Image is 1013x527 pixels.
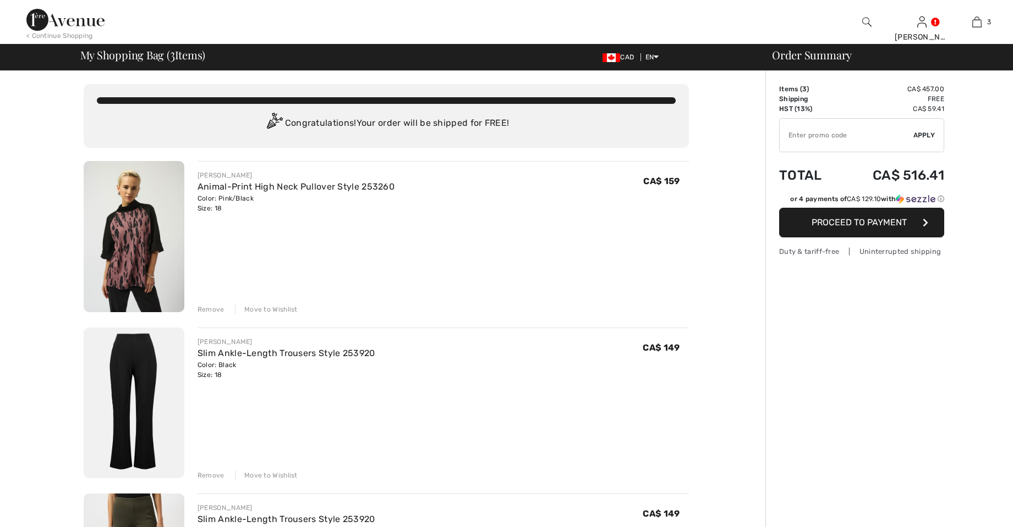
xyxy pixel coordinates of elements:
[896,194,935,204] img: Sezzle
[759,49,1006,60] div: Order Summary
[235,304,298,314] div: Move to Wishlist
[84,328,184,479] img: Slim Ankle-Length Trousers Style 253920
[198,514,375,524] a: Slim Ankle-Length Trousers Style 253920
[198,503,375,513] div: [PERSON_NAME]
[779,208,944,237] button: Proceed to Payment
[198,170,395,180] div: [PERSON_NAME]
[26,9,105,31] img: 1ère Avenue
[841,84,944,94] td: CA$ 457.00
[780,119,913,152] input: Promo code
[198,337,375,347] div: [PERSON_NAME]
[779,94,841,104] td: Shipping
[645,53,659,61] span: EN
[841,94,944,104] td: Free
[895,31,949,43] div: [PERSON_NAME]
[603,53,620,62] img: Canadian Dollar
[263,113,285,135] img: Congratulation2.svg
[790,194,944,204] div: or 4 payments of with
[917,16,927,27] a: Sign In
[198,181,395,192] a: Animal-Print High Neck Pullover Style 253260
[198,193,395,213] div: Color: Pink/Black Size: 18
[198,360,375,380] div: Color: Black Size: 18
[643,176,680,186] span: CA$ 159
[80,49,206,60] span: My Shopping Bag ( Items)
[235,470,298,480] div: Move to Wishlist
[170,47,175,61] span: 3
[841,157,944,194] td: CA$ 516.41
[198,470,224,480] div: Remove
[779,246,944,257] div: Duty & tariff-free | Uninterrupted shipping
[950,15,1004,29] a: 3
[841,104,944,114] td: CA$ 59.41
[26,31,93,41] div: < Continue Shopping
[779,84,841,94] td: Items ( )
[862,15,872,29] img: search the website
[779,157,841,194] td: Total
[812,217,907,228] span: Proceed to Payment
[643,508,680,519] span: CA$ 149
[802,85,807,93] span: 3
[84,161,184,312] img: Animal-Print High Neck Pullover Style 253260
[198,304,224,314] div: Remove
[913,130,935,140] span: Apply
[198,348,375,358] a: Slim Ankle-Length Trousers Style 253920
[847,195,881,203] span: CA$ 129.10
[779,104,841,114] td: HST (13%)
[917,15,927,29] img: My Info
[987,17,991,27] span: 3
[779,194,944,208] div: or 4 payments ofCA$ 129.10withSezzle Click to learn more about Sezzle
[603,53,638,61] span: CAD
[97,113,676,135] div: Congratulations! Your order will be shipped for FREE!
[972,15,982,29] img: My Bag
[643,342,680,353] span: CA$ 149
